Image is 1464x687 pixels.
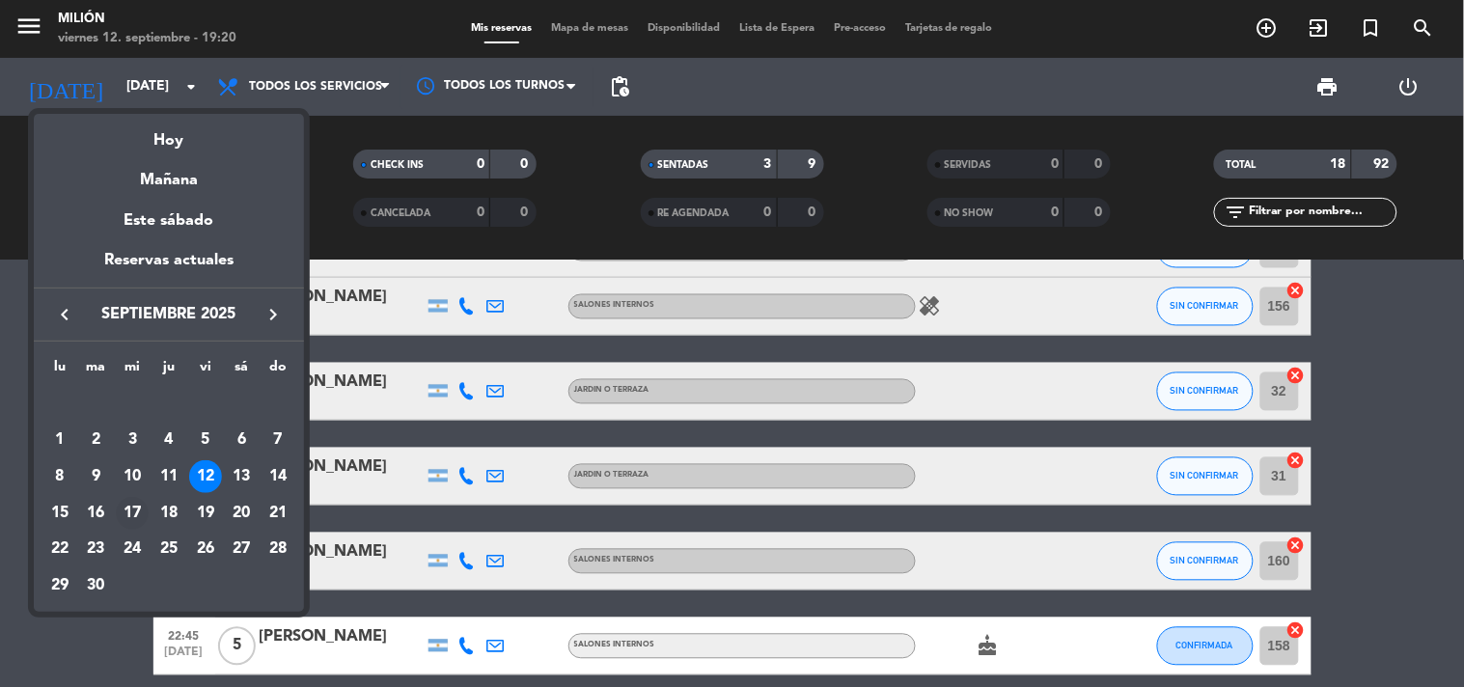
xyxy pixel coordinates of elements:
[114,356,151,386] th: miércoles
[80,424,113,456] div: 2
[34,153,304,193] div: Mañana
[151,422,187,458] td: 4 de septiembre de 2025
[43,424,76,456] div: 1
[152,460,185,493] div: 11
[78,495,115,532] td: 16 de septiembre de 2025
[260,356,296,386] th: domingo
[151,495,187,532] td: 18 de septiembre de 2025
[43,533,76,565] div: 22
[43,569,76,602] div: 29
[47,302,82,327] button: keyboard_arrow_left
[34,248,304,288] div: Reservas actuales
[80,460,113,493] div: 9
[41,531,78,567] td: 22 de septiembre de 2025
[262,533,294,565] div: 28
[116,424,149,456] div: 3
[152,424,185,456] div: 4
[82,302,256,327] span: septiembre 2025
[34,194,304,248] div: Este sábado
[43,460,76,493] div: 8
[41,495,78,532] td: 15 de septiembre de 2025
[225,497,258,530] div: 20
[224,531,261,567] td: 27 de septiembre de 2025
[262,424,294,456] div: 7
[80,533,113,565] div: 23
[260,458,296,495] td: 14 de septiembre de 2025
[152,533,185,565] div: 25
[189,533,222,565] div: 26
[224,356,261,386] th: sábado
[78,567,115,604] td: 30 de septiembre de 2025
[260,531,296,567] td: 28 de septiembre de 2025
[256,302,290,327] button: keyboard_arrow_right
[260,422,296,458] td: 7 de septiembre de 2025
[187,422,224,458] td: 5 de septiembre de 2025
[41,356,78,386] th: lunes
[225,533,258,565] div: 27
[152,497,185,530] div: 18
[189,460,222,493] div: 12
[224,422,261,458] td: 6 de septiembre de 2025
[114,495,151,532] td: 17 de septiembre de 2025
[189,424,222,456] div: 5
[116,533,149,565] div: 24
[116,460,149,493] div: 10
[187,458,224,495] td: 12 de septiembre de 2025
[225,460,258,493] div: 13
[114,531,151,567] td: 24 de septiembre de 2025
[41,422,78,458] td: 1 de septiembre de 2025
[78,356,115,386] th: martes
[78,458,115,495] td: 9 de septiembre de 2025
[80,497,113,530] div: 16
[114,422,151,458] td: 3 de septiembre de 2025
[80,569,113,602] div: 30
[41,458,78,495] td: 8 de septiembre de 2025
[262,303,285,326] i: keyboard_arrow_right
[262,497,294,530] div: 21
[187,356,224,386] th: viernes
[34,114,304,153] div: Hoy
[53,303,76,326] i: keyboard_arrow_left
[225,424,258,456] div: 6
[41,386,296,423] td: SEP.
[260,495,296,532] td: 21 de septiembre de 2025
[116,497,149,530] div: 17
[43,497,76,530] div: 15
[189,497,222,530] div: 19
[151,356,187,386] th: jueves
[262,460,294,493] div: 14
[224,458,261,495] td: 13 de septiembre de 2025
[187,495,224,532] td: 19 de septiembre de 2025
[187,531,224,567] td: 26 de septiembre de 2025
[114,458,151,495] td: 10 de septiembre de 2025
[78,422,115,458] td: 2 de septiembre de 2025
[41,567,78,604] td: 29 de septiembre de 2025
[78,531,115,567] td: 23 de septiembre de 2025
[151,531,187,567] td: 25 de septiembre de 2025
[151,458,187,495] td: 11 de septiembre de 2025
[224,495,261,532] td: 20 de septiembre de 2025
